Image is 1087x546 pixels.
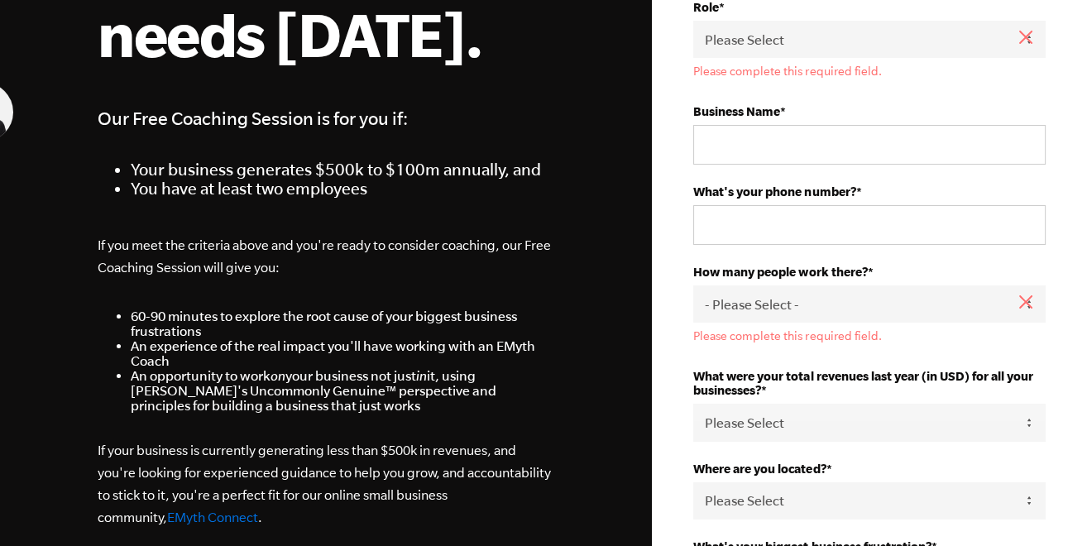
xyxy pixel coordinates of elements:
[131,309,554,338] li: 60-90 minutes to explore the root cause of your biggest business frustrations
[131,368,554,413] li: An opportunity to work your business not just it, using [PERSON_NAME]'s Uncommonly Genuine™ persp...
[167,510,258,524] a: EMyth Connect
[131,160,554,179] li: Your business generates $500k to $100m annually, and
[131,179,554,198] li: You have at least two employees
[693,462,826,476] strong: Where are you located?
[98,103,554,133] h4: Our Free Coaching Session is for you if:
[693,104,780,118] strong: Business Name
[271,368,285,383] em: on
[693,65,1046,78] label: Please complete this required field.
[1004,467,1087,546] iframe: Chat Widget
[98,439,554,529] p: If your business is currently generating less than $500k in revenues, and you're looking for expe...
[693,265,867,279] strong: How many people work there?
[131,338,554,368] li: An experience of the real impact you'll have working with an EMyth Coach
[693,369,1032,397] strong: What were your total revenues last year (in USD) for all your businesses?
[1004,467,1087,546] div: Widżet czatu
[416,368,427,383] em: in
[98,234,554,279] p: If you meet the criteria above and you're ready to consider coaching, our Free Coaching Session w...
[693,184,855,199] strong: What's your phone number?
[693,329,1046,342] label: Please complete this required field.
